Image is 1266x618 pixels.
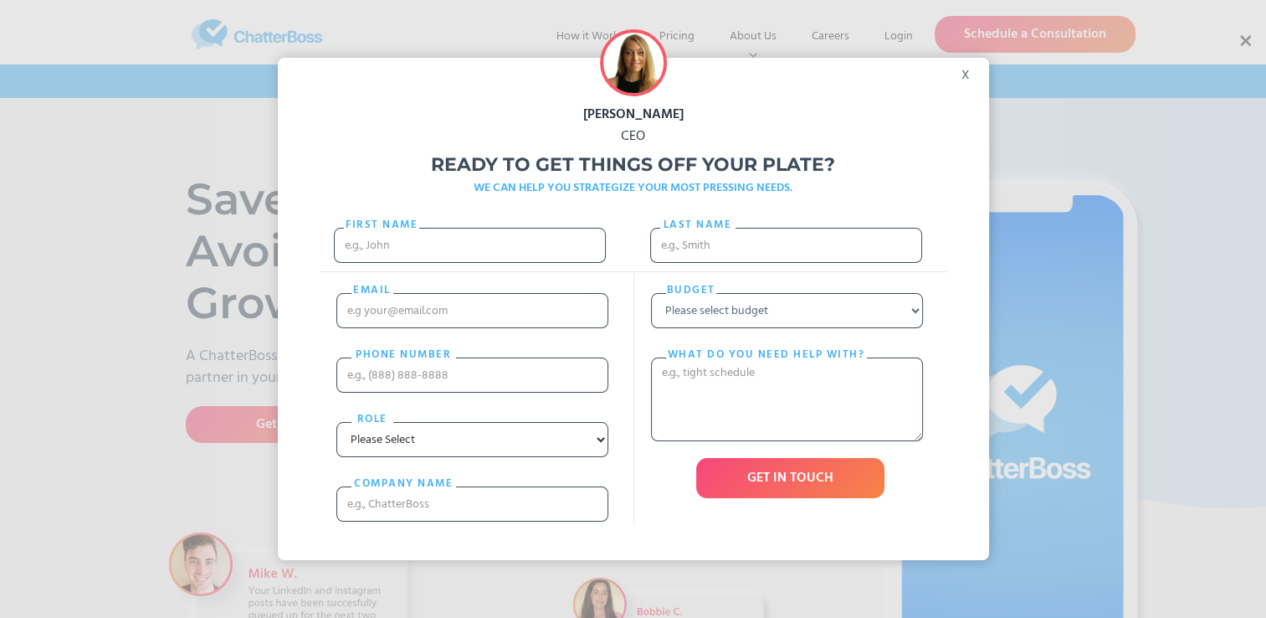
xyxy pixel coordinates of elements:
input: e.g., ChatterBoss [336,487,608,522]
div: [PERSON_NAME] [278,104,989,126]
label: email [351,282,393,299]
label: Role [351,411,393,428]
strong: Ready to get things off your plate? [431,153,835,176]
div: x [951,58,989,83]
input: e.g., John [334,228,606,263]
label: cOMPANY NAME [351,476,456,492]
input: GET IN TOUCH [696,458,884,498]
input: e.g., Smith [650,228,922,263]
label: Last name [660,217,736,234]
div: CEO [278,126,989,147]
input: e.g., (888) 888-8888 [336,358,608,393]
label: PHONE nUMBER [351,347,456,363]
label: First Name [344,217,419,234]
label: What do you need help with? [666,347,867,363]
input: e.g your@email.com [336,293,608,328]
form: Freebie Popup Form 2021 [320,207,947,538]
strong: WE CAN HELP YOU STRATEGIZE YOUR MOST PRESSING NEEDS. [474,178,792,198]
label: Budget [666,282,716,299]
